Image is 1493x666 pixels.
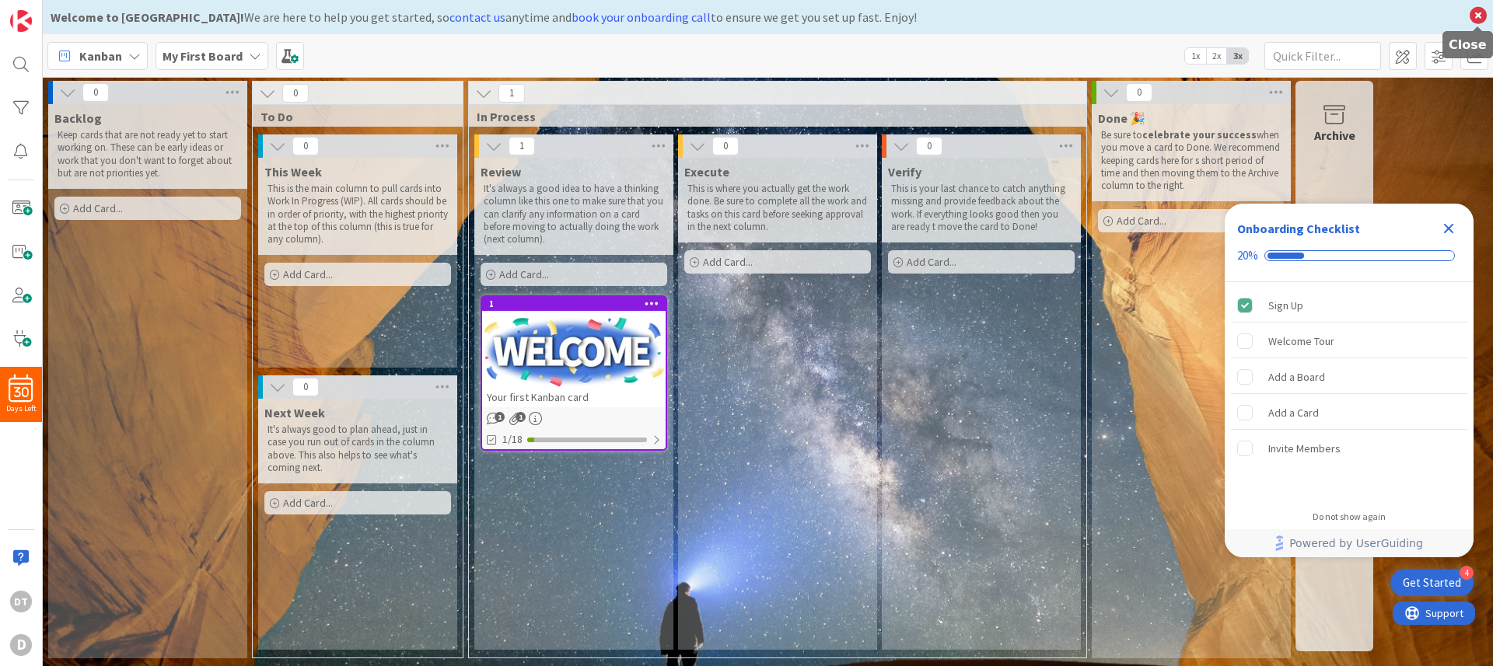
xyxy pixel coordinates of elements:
p: This is where you actually get the work done. Be sure to complete all the work and tasks on this ... [687,183,868,233]
p: This is the main column to pull cards into Work In Progress (WIP). All cards should be in order o... [267,183,448,246]
span: Next Week [264,405,325,420]
div: Invite Members [1268,439,1341,458]
a: 1Your first Kanban card1/18 [481,295,667,451]
span: In Process [477,109,1067,124]
div: Welcome Tour [1268,332,1334,350]
span: 1/18 [502,431,523,448]
div: 20% [1237,249,1258,263]
span: Add Card... [1117,214,1166,228]
a: book your onboarding call [572,9,711,25]
div: 1 [489,298,666,309]
div: Sign Up is complete. [1231,288,1467,323]
p: It's always good to plan ahead, just in case you run out of cards in the column above. This also ... [267,424,448,474]
div: We are here to help you get started, so anytime and to ensure we get you set up fast. Enjoy! [51,8,1462,26]
strong: celebrate your success [1142,128,1257,141]
div: 4 [1460,566,1474,580]
span: Verify [888,164,921,180]
span: Support [33,2,71,21]
p: Keep cards that are not ready yet to start working on. These can be early ideas or work that you ... [58,129,238,180]
span: To Do [260,109,443,124]
span: Backlog [54,110,102,126]
div: 1 [482,297,666,311]
div: Checklist progress: 20% [1237,249,1461,263]
span: 1x [1185,48,1206,64]
span: Add Card... [907,255,956,269]
div: Close Checklist [1436,216,1461,241]
a: contact us [449,9,505,25]
a: Powered by UserGuiding [1233,529,1466,557]
span: 1 [495,412,505,422]
div: Add a Card is incomplete. [1231,396,1467,430]
span: 1 [498,84,525,103]
span: 0 [712,137,739,155]
div: 1Your first Kanban card [482,297,666,407]
div: Your first Kanban card [482,387,666,407]
div: Welcome Tour is incomplete. [1231,324,1467,358]
span: Add Card... [703,255,753,269]
span: 0 [1126,83,1152,102]
div: Do not show again [1313,511,1386,523]
span: 3x [1227,48,1248,64]
span: Add Card... [283,267,333,281]
div: Add a Board [1268,368,1325,386]
span: Add Card... [73,201,123,215]
div: Checklist Container [1225,204,1474,557]
div: Invite Members is incomplete. [1231,431,1467,466]
p: Be sure to when you move a card to Done. We recommend keeping cards here for s short period of ti... [1101,129,1281,192]
div: D [10,634,32,656]
div: Get Started [1403,575,1461,591]
b: Welcome to [GEOGRAPHIC_DATA]! [51,9,244,25]
span: 30 [14,387,29,398]
div: Add a Board is incomplete. [1231,360,1467,394]
span: 0 [292,137,319,155]
div: Open Get Started checklist, remaining modules: 4 [1390,570,1474,596]
span: 2x [1206,48,1227,64]
span: Done 🎉 [1098,110,1145,126]
span: Powered by UserGuiding [1289,534,1423,553]
span: 0 [82,83,109,102]
div: Add a Card [1268,403,1319,422]
span: Add Card... [283,496,333,510]
div: Archive [1314,126,1355,145]
div: Checklist items [1225,282,1474,500]
p: It's always a good idea to have a thinking column like this one to make sure that you can clarify... [484,183,664,246]
span: 1 [509,137,535,155]
span: Review [481,164,521,180]
span: This Week [264,164,322,180]
div: Onboarding Checklist [1237,219,1360,238]
div: DT [10,591,32,612]
h5: Close [1449,37,1487,52]
p: This is your last chance to catch anything missing and provide feedback about the work. If everyt... [891,183,1072,233]
input: Quick Filter... [1264,42,1381,70]
span: 1 [516,412,526,422]
div: Footer [1225,529,1474,557]
b: My First Board [163,48,243,64]
span: Kanban [79,47,122,65]
span: 0 [916,137,942,155]
img: Visit kanbanzone.com [10,10,32,32]
div: Sign Up [1268,296,1303,315]
span: 0 [282,84,309,103]
span: 0 [292,378,319,396]
span: Execute [684,164,729,180]
span: Add Card... [499,267,549,281]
